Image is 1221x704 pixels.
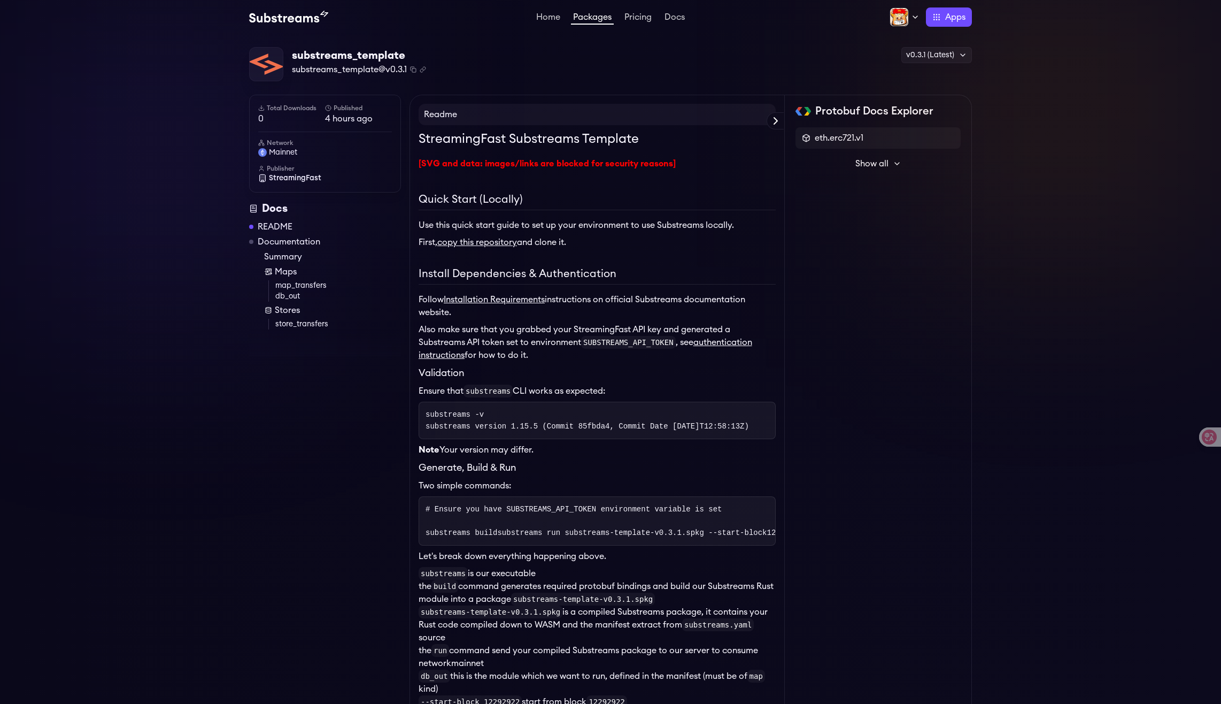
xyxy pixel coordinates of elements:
[419,159,676,168] a: [SVG and data: images/links are blocked for security reasons]
[419,219,776,232] p: Use this quick start guide to set up your environment to use Substreams locally.
[249,201,401,216] div: Docs
[419,567,776,580] li: is our executable
[419,580,776,606] li: the command generates required protobuf bindings and build our Substreams Rust module into a package
[258,173,392,183] a: StreamingFast
[419,385,776,397] p: Ensure that CLI works as expected:
[426,410,749,431] code: substreams -v substreams version 1.15.5 (Commit 85fbda4, Commit Date [DATE]T12:58:13Z)
[419,104,776,125] h4: Readme
[426,505,722,514] span: # Ensure you have SUBSTREAMS_API_TOKEN environment variable is set
[410,66,416,73] button: Copy package name and version
[855,157,888,170] span: Show all
[258,147,392,158] a: mainnet
[419,443,776,456] p: Your version may differ.
[945,11,965,24] span: Apps
[890,7,909,27] img: Profile
[451,659,484,668] a: mainnet
[264,304,401,317] a: Stores
[258,164,392,173] h6: Publisher
[258,104,325,112] h6: Total Downloads
[463,385,513,397] code: substreams
[325,112,392,125] span: 4 hours ago
[581,336,676,349] code: SUBSTREAMS_API_TOKEN
[269,147,297,158] span: mainnet
[264,250,401,263] a: Summary
[419,129,776,149] h1: StreamingFast Substreams Template
[419,670,776,695] li: this is the module which we want to run, defined in the manifest (must be of kind)
[419,644,776,670] li: the command send your compiled Substreams package to our server to consume network
[419,266,776,285] h2: Install Dependencies & Authentication
[419,446,439,454] strong: Note
[534,13,562,24] a: Home
[419,479,776,492] p: Two simple commands:
[258,148,267,157] img: mainnet
[250,48,283,81] img: Package Logo
[622,13,654,24] a: Pricing
[901,47,972,63] div: v0.3.1 (Latest)
[264,267,273,276] img: Map icon
[258,112,325,125] span: 0
[767,529,803,537] span: 12292922
[275,280,401,291] a: map_transfers
[426,529,497,537] span: substreams build
[431,644,449,657] code: run
[795,107,811,116] img: Protobuf
[292,63,407,76] span: substreams_template@v0.3.1
[419,606,776,644] li: is a compiled Substreams package, it contains your Rust code compiled down to WASM and the manife...
[420,66,426,73] button: Copy .spkg link to clipboard
[419,192,776,210] h2: Quick Start (Locally)
[419,366,776,380] h3: Validation
[264,306,273,315] img: Store icon
[275,291,401,302] a: db_out
[269,173,321,183] span: StreamingFast
[325,104,392,112] h6: Published
[419,293,776,319] p: Follow instructions on official Substreams documentation website.
[419,550,776,563] p: Let's break down everything happening above.
[497,529,870,537] span: substreams run substreams-template-v0.3.1.spkg --start-block --stop-block +1
[258,220,292,233] a: README
[437,238,517,247] a: copy this repository
[258,139,392,147] h6: Network
[815,132,863,144] span: eth.erc721.v1
[419,323,776,362] p: Also make sure that you grabbed your StreamingFast API key and generated a Substreams API token s...
[682,618,754,631] code: substreams.yaml
[419,670,450,683] code: db_out
[795,153,961,174] button: Show all
[444,295,545,304] a: Installation Requirements
[249,11,328,24] img: Substream's logo
[431,580,458,593] code: build
[275,319,401,330] a: store_transfers
[258,235,320,248] a: Documentation
[419,606,562,618] code: substreams-template-v0.3.1.spkg
[511,593,655,606] code: substreams-template-v0.3.1.spkg
[662,13,687,24] a: Docs
[419,461,776,475] h3: Generate, Build & Run
[419,236,776,249] p: First, and clone it.
[571,13,614,25] a: Packages
[292,48,426,63] div: substreams_template
[264,265,401,278] a: Maps
[419,567,468,580] code: substreams
[815,104,933,119] h2: Protobuf Docs Explorer
[747,670,765,683] code: map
